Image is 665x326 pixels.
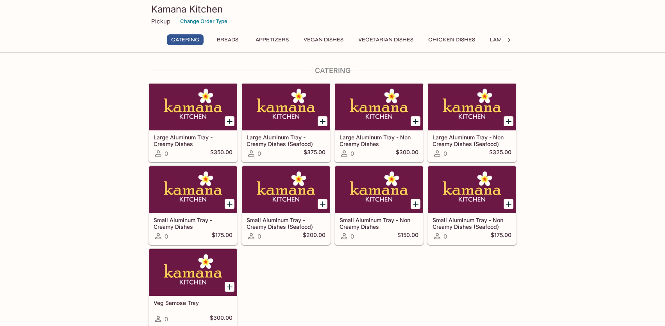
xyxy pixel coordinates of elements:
[164,233,168,240] span: 0
[318,199,327,209] button: Add Small Aluminum Tray - Creamy Dishes (Seafood)
[149,249,237,296] div: Veg Samosa Tray
[148,83,238,162] a: Large Aluminum Tray - Creamy Dishes0$350.00
[148,66,517,75] h4: Catering
[251,34,293,45] button: Appetizers
[489,149,511,158] h5: $325.00
[303,232,325,241] h5: $200.00
[210,149,232,158] h5: $350.00
[427,166,517,245] a: Small Aluminum Tray - Non Creamy Dishes (Seafood)0$175.00
[242,84,330,130] div: Large Aluminum Tray - Creamy Dishes (Seafood)
[151,3,514,15] h3: Kamana Kitchen
[154,299,232,306] h5: Veg Samosa Tray
[167,34,204,45] button: Catering
[428,84,516,130] div: Large Aluminum Tray - Non Creamy Dishes (Seafood)
[335,166,423,213] div: Small Aluminum Tray - Non Creamy Dishes
[350,150,354,157] span: 0
[154,217,232,230] h5: Small Aluminum Tray - Creamy Dishes
[424,34,479,45] button: Chicken Dishes
[486,34,530,45] button: Lamb Dishes
[299,34,348,45] button: Vegan Dishes
[241,166,331,245] a: Small Aluminum Tray - Creamy Dishes (Seafood)0$200.00
[149,166,237,213] div: Small Aluminum Tray - Creamy Dishes
[335,84,423,130] div: Large Aluminum Tray - Non Creamy Dishes
[210,34,245,45] button: Breads
[491,232,511,241] h5: $175.00
[427,83,517,162] a: Large Aluminum Tray - Non Creamy Dishes (Seafood)0$325.00
[443,150,447,157] span: 0
[210,314,232,324] h5: $300.00
[154,134,232,147] h5: Large Aluminum Tray - Creamy Dishes
[411,199,420,209] button: Add Small Aluminum Tray - Non Creamy Dishes
[241,83,331,162] a: Large Aluminum Tray - Creamy Dishes (Seafood)0$375.00
[242,166,330,213] div: Small Aluminum Tray - Creamy Dishes (Seafood)
[411,116,420,126] button: Add Large Aluminum Tray - Non Creamy Dishes
[257,150,261,157] span: 0
[164,315,168,323] span: 0
[177,15,231,27] button: Change Order Type
[340,217,418,230] h5: Small Aluminum Tray - Non Creamy Dishes
[148,166,238,245] a: Small Aluminum Tray - Creamy Dishes0$175.00
[304,149,325,158] h5: $375.00
[257,233,261,240] span: 0
[149,84,237,130] div: Large Aluminum Tray - Creamy Dishes
[433,134,511,147] h5: Large Aluminum Tray - Non Creamy Dishes (Seafood)
[225,282,234,292] button: Add Veg Samosa Tray
[354,34,418,45] button: Vegetarian Dishes
[340,134,418,147] h5: Large Aluminum Tray - Non Creamy Dishes
[247,217,325,230] h5: Small Aluminum Tray - Creamy Dishes (Seafood)
[504,199,513,209] button: Add Small Aluminum Tray - Non Creamy Dishes (Seafood)
[433,217,511,230] h5: Small Aluminum Tray - Non Creamy Dishes (Seafood)
[334,166,424,245] a: Small Aluminum Tray - Non Creamy Dishes0$150.00
[397,232,418,241] h5: $150.00
[318,116,327,126] button: Add Large Aluminum Tray - Creamy Dishes (Seafood)
[247,134,325,147] h5: Large Aluminum Tray - Creamy Dishes (Seafood)
[225,116,234,126] button: Add Large Aluminum Tray - Creamy Dishes
[504,116,513,126] button: Add Large Aluminum Tray - Non Creamy Dishes (Seafood)
[350,233,354,240] span: 0
[443,233,447,240] span: 0
[225,199,234,209] button: Add Small Aluminum Tray - Creamy Dishes
[428,166,516,213] div: Small Aluminum Tray - Non Creamy Dishes (Seafood)
[151,18,170,25] p: Pickup
[212,232,232,241] h5: $175.00
[164,150,168,157] span: 0
[396,149,418,158] h5: $300.00
[334,83,424,162] a: Large Aluminum Tray - Non Creamy Dishes0$300.00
